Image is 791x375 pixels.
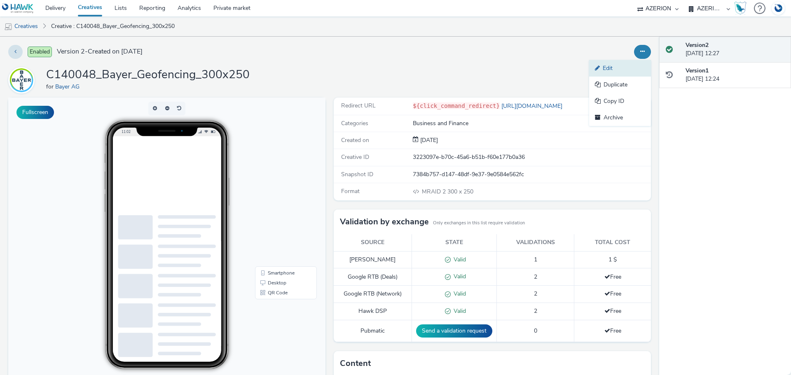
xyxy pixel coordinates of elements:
[113,32,122,36] span: 11:02
[686,67,784,84] div: [DATE] 12:24
[604,307,621,315] span: Free
[589,60,651,77] a: Edit
[248,180,307,190] li: Desktop
[534,307,537,315] span: 2
[260,193,279,198] span: QR Code
[686,67,709,75] strong: Version 1
[334,286,412,303] td: Google RTB (Network)
[334,303,412,320] td: Hawk DSP
[500,102,566,110] a: [URL][DOMAIN_NAME]
[4,23,12,31] img: mobile
[9,68,33,92] img: Bayer AG
[55,83,83,91] a: Bayer AG
[574,234,651,251] th: Total cost
[248,170,307,180] li: Smartphone
[686,41,784,58] div: [DATE] 12:27
[451,307,466,315] span: Valid
[413,119,650,128] div: Business and Finance
[421,188,473,196] span: 300 x 250
[341,102,376,109] span: Redirect URL
[412,234,496,251] th: State
[340,216,429,228] h3: Validation by exchange
[341,187,360,195] span: Format
[433,220,525,226] small: Only exchanges in this list require validation
[419,136,438,144] span: [DATE]
[341,153,369,161] span: Creative ID
[734,2,747,15] img: Hawk Academy
[47,16,179,36] a: Creative : C140048_Bayer_Geofencing_300x250
[422,188,447,196] span: MRAID 2
[413,102,500,109] code: ${click_command_redirect}
[589,77,651,93] a: Duplicate
[413,170,650,179] div: 7384b757-d147-48df-9e37-9e0584e562fc
[28,47,52,57] span: Enabled
[334,320,412,342] td: Pubmatic
[451,290,466,298] span: Valid
[57,47,143,56] span: Version 2 - Created on [DATE]
[419,136,438,144] div: Creation 19 September 2025, 12:24
[341,136,369,144] span: Created on
[534,256,537,263] span: 1
[608,256,617,263] span: 1 $
[534,327,537,335] span: 0
[604,273,621,281] span: Free
[534,273,537,281] span: 2
[2,3,34,14] img: undefined Logo
[248,190,307,200] li: QR Code
[604,327,621,335] span: Free
[604,290,621,298] span: Free
[260,173,286,178] span: Smartphone
[8,76,38,84] a: Bayer AG
[496,234,574,251] th: Validations
[334,268,412,286] td: Google RTB (Deals)
[334,234,412,251] th: Source
[772,2,784,15] img: Account DE
[451,273,466,280] span: Valid
[341,170,373,178] span: Snapshot ID
[734,2,750,15] a: Hawk Academy
[416,324,492,338] button: Send a validation request
[589,93,651,109] a: Copy ID
[340,357,371,370] h3: Content
[534,290,537,298] span: 2
[451,256,466,263] span: Valid
[46,83,55,91] span: for
[413,153,650,161] div: 3223097e-b70c-45a6-b51b-f60e177b0a36
[686,41,709,49] strong: Version 2
[260,183,278,188] span: Desktop
[589,109,651,126] a: Archive
[16,106,54,119] button: Fullscreen
[46,67,250,83] h1: C140048_Bayer_Geofencing_300x250
[341,119,368,127] span: Categories
[334,251,412,268] td: [PERSON_NAME]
